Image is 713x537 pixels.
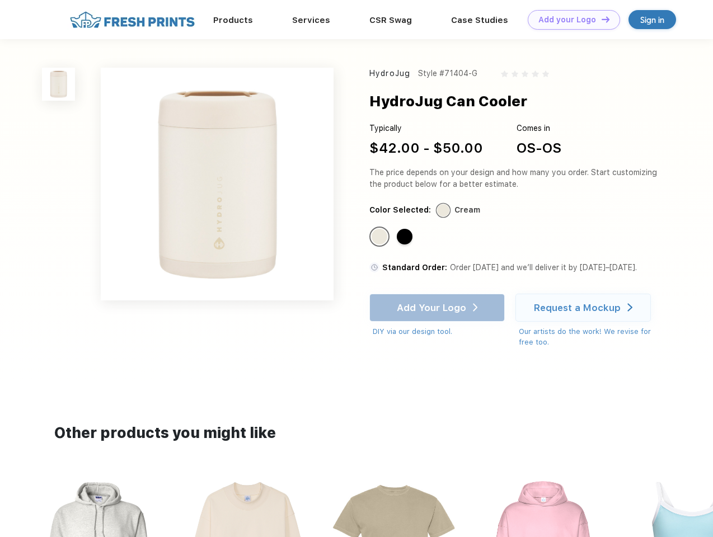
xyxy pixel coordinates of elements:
[369,138,483,158] div: $42.00 - $50.00
[542,70,549,77] img: gray_star.svg
[450,263,637,272] span: Order [DATE] and we’ll deliver it by [DATE]–[DATE].
[42,68,75,101] img: func=resize&h=100
[517,123,561,134] div: Comes in
[501,70,508,77] img: gray_star.svg
[101,68,334,300] img: func=resize&h=640
[373,326,505,337] div: DIY via our design tool.
[534,302,621,313] div: Request a Mockup
[512,70,518,77] img: gray_star.svg
[522,70,528,77] img: gray_star.svg
[67,10,198,30] img: fo%20logo%202.webp
[369,123,483,134] div: Typically
[418,68,477,79] div: Style #71404-G
[213,15,253,25] a: Products
[369,262,379,272] img: standard order
[532,70,538,77] img: gray_star.svg
[602,16,609,22] img: DT
[397,229,412,244] div: Black
[627,303,632,312] img: white arrow
[369,68,410,79] div: HydroJug
[517,138,561,158] div: OS-OS
[372,229,387,244] div: Cream
[519,326,662,348] div: Our artists do the work! We revise for free too.
[454,204,480,216] div: Cream
[54,422,658,444] div: Other products you might like
[628,10,676,29] a: Sign in
[369,167,662,190] div: The price depends on your design and how many you order. Start customizing the product below for ...
[538,15,596,25] div: Add your Logo
[369,204,431,216] div: Color Selected:
[369,91,527,112] div: HydroJug Can Cooler
[382,263,447,272] span: Standard Order:
[640,13,664,26] div: Sign in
